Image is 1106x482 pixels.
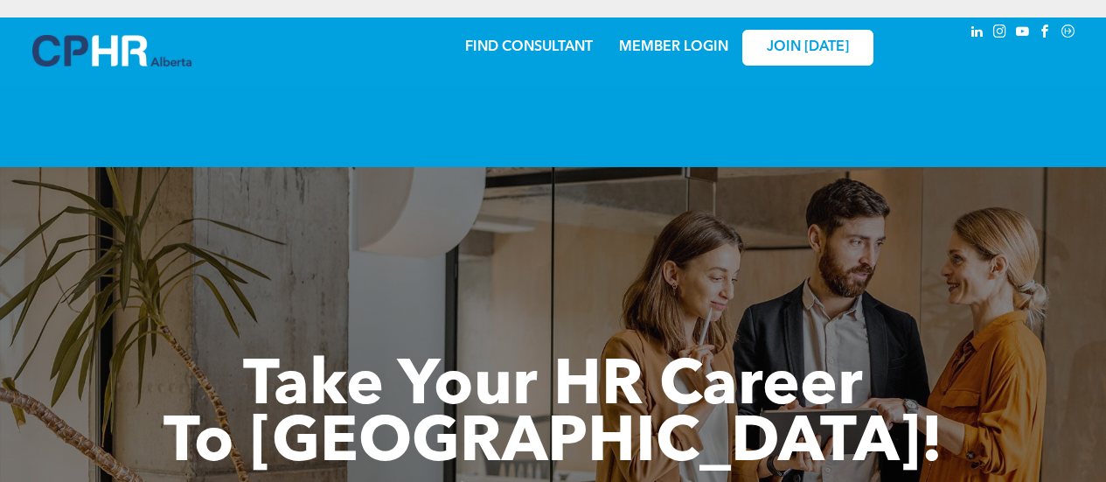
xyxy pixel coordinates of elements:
[742,30,873,66] a: JOIN [DATE]
[1013,22,1033,45] a: youtube
[1036,22,1055,45] a: facebook
[163,413,943,476] span: To [GEOGRAPHIC_DATA]!
[619,40,728,54] a: MEMBER LOGIN
[243,356,863,419] span: Take Your HR Career
[968,22,987,45] a: linkedin
[465,40,593,54] a: FIND CONSULTANT
[767,39,849,56] span: JOIN [DATE]
[32,35,191,66] img: A blue and white logo for cp alberta
[991,22,1010,45] a: instagram
[1059,22,1078,45] a: Social network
